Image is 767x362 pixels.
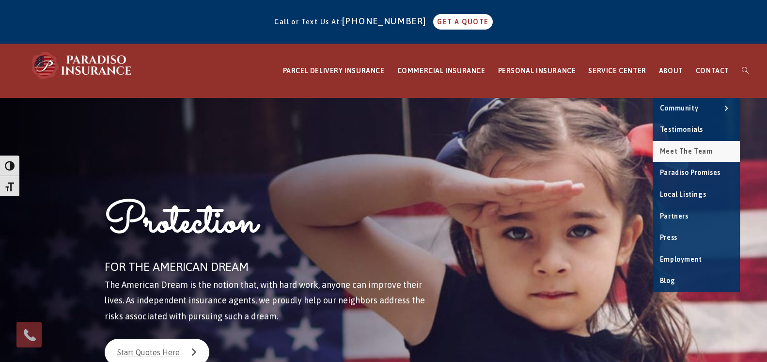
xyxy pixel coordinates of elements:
span: CONTACT [696,67,729,75]
a: PARCEL DELIVERY INSURANCE [277,44,391,98]
a: Paradiso Promises [653,162,740,184]
a: Blog [653,270,740,292]
a: Press [653,227,740,249]
span: ABOUT [659,67,683,75]
span: Employment [660,255,702,263]
span: Partners [660,212,689,220]
img: Paradiso Insurance [29,51,136,80]
a: Testimonials [653,119,740,141]
img: Phone icon [22,327,37,343]
span: PARCEL DELIVERY INSURANCE [283,67,385,75]
a: CONTACT [689,44,736,98]
span: Call or Text Us At: [274,18,342,26]
a: ABOUT [653,44,689,98]
a: Partners [653,206,740,227]
span: FOR THE AMERICAN DREAM [105,260,249,273]
a: GET A QUOTE [433,14,492,30]
span: Press [660,234,677,241]
a: COMMERCIAL INSURANCE [391,44,492,98]
a: [PHONE_NUMBER] [342,16,431,26]
a: Community [653,98,740,119]
span: Paradiso Promises [660,169,720,176]
h1: Protection [105,195,443,256]
a: Employment [653,249,740,270]
span: Community [660,104,698,112]
span: The American Dream is the notion that, with hard work, anyone can improve their lives. As indepen... [105,280,425,321]
a: Local Listings [653,184,740,205]
span: SERVICE CENTER [588,67,646,75]
span: COMMERCIAL INSURANCE [397,67,485,75]
a: Meet the Team [653,141,740,162]
span: Local Listings [660,190,706,198]
a: PERSONAL INSURANCE [492,44,582,98]
span: Testimonials [660,126,703,133]
span: PERSONAL INSURANCE [498,67,576,75]
span: Blog [660,277,675,284]
span: Meet the Team [660,147,713,155]
a: SERVICE CENTER [582,44,652,98]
